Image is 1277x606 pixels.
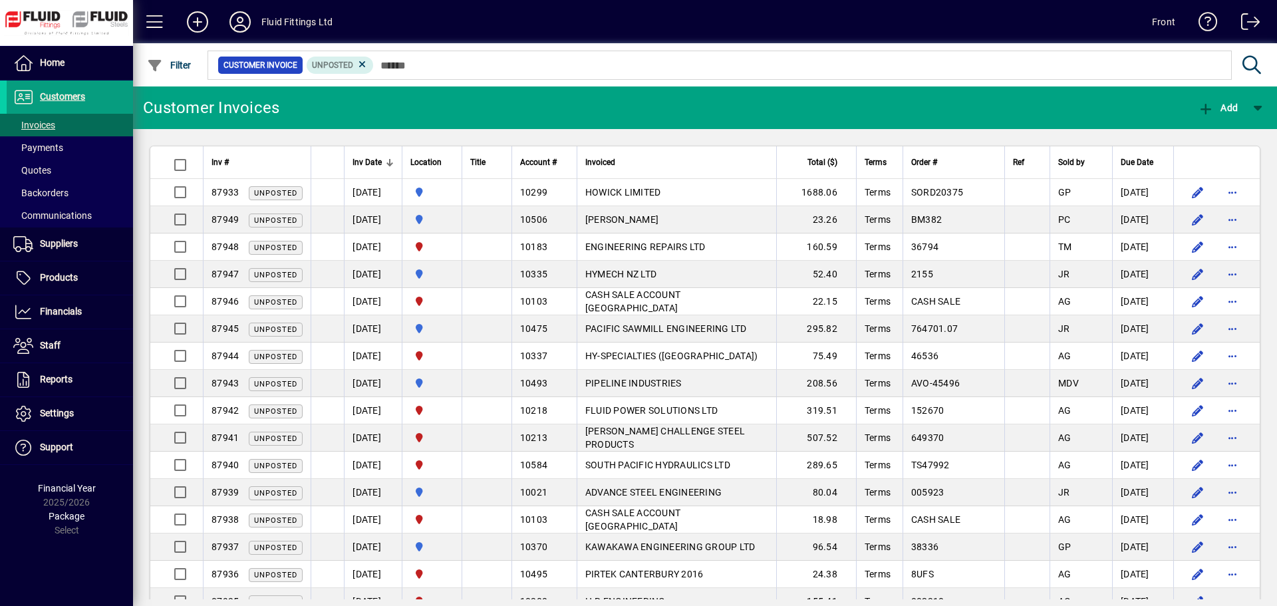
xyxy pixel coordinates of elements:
[1112,233,1173,261] td: [DATE]
[212,487,239,498] span: 87939
[212,432,239,443] span: 87941
[585,155,615,170] span: Invoiced
[1187,291,1208,312] button: Edit
[865,432,891,443] span: Terms
[144,53,195,77] button: Filter
[344,370,402,397] td: [DATE]
[1222,345,1243,367] button: More options
[40,272,78,283] span: Products
[212,269,239,279] span: 87947
[776,233,856,261] td: 160.59
[40,340,61,351] span: Staff
[7,136,133,159] a: Payments
[776,506,856,533] td: 18.98
[410,155,442,170] span: Location
[1058,214,1071,225] span: PC
[911,460,950,470] span: TS47992
[7,114,133,136] a: Invoices
[410,294,454,309] span: CHRISTCHURCH
[254,243,297,252] span: Unposted
[585,378,682,388] span: PIPELINE INDUSTRIES
[1058,514,1071,525] span: AG
[1112,343,1173,370] td: [DATE]
[585,187,661,198] span: HOWICK LIMITED
[1112,261,1173,288] td: [DATE]
[212,569,239,579] span: 87936
[353,155,394,170] div: Inv Date
[865,323,891,334] span: Terms
[1152,11,1175,33] div: Front
[911,351,938,361] span: 46536
[776,261,856,288] td: 52.40
[911,155,996,170] div: Order #
[520,378,547,388] span: 10493
[1112,397,1173,424] td: [DATE]
[212,155,303,170] div: Inv #
[776,179,856,206] td: 1688.06
[776,343,856,370] td: 75.49
[1195,96,1241,120] button: Add
[1112,315,1173,343] td: [DATE]
[7,397,133,430] a: Settings
[1058,296,1071,307] span: AG
[776,370,856,397] td: 208.56
[585,426,745,450] span: [PERSON_NAME] CHALLENGE STEEL PRODUCTS
[520,514,547,525] span: 10103
[13,188,69,198] span: Backorders
[212,241,239,252] span: 87948
[1222,563,1243,585] button: More options
[13,165,51,176] span: Quotes
[254,271,297,279] span: Unposted
[1222,400,1243,421] button: More options
[410,539,454,554] span: AUCKLAND
[585,289,680,313] span: CASH SALE ACCOUNT [GEOGRAPHIC_DATA]
[1222,182,1243,203] button: More options
[520,187,547,198] span: 10299
[1222,373,1243,394] button: More options
[1222,427,1243,448] button: More options
[520,487,547,498] span: 10021
[344,288,402,315] td: [DATE]
[40,238,78,249] span: Suppliers
[865,269,891,279] span: Terms
[1112,452,1173,479] td: [DATE]
[911,487,944,498] span: 005923
[1112,288,1173,315] td: [DATE]
[312,61,353,70] span: Unposted
[1187,509,1208,530] button: Edit
[344,424,402,452] td: [DATE]
[7,182,133,204] a: Backorders
[254,489,297,498] span: Unposted
[410,458,454,472] span: CHRISTCHURCH
[1058,541,1071,552] span: GP
[776,397,856,424] td: 319.51
[13,142,63,153] span: Payments
[776,206,856,233] td: 23.26
[344,561,402,588] td: [DATE]
[344,261,402,288] td: [DATE]
[353,155,382,170] span: Inv Date
[344,343,402,370] td: [DATE]
[1187,563,1208,585] button: Edit
[1058,323,1070,334] span: JR
[13,120,55,130] span: Invoices
[1058,155,1085,170] span: Sold by
[865,351,891,361] span: Terms
[520,296,547,307] span: 10103
[1222,209,1243,230] button: More options
[212,187,239,198] span: 87933
[38,483,96,494] span: Financial Year
[865,296,891,307] span: Terms
[410,212,454,227] span: AUCKLAND
[1058,187,1071,198] span: GP
[865,214,891,225] span: Terms
[585,155,768,170] div: Invoiced
[865,187,891,198] span: Terms
[410,512,454,527] span: CHRISTCHURCH
[1112,561,1173,588] td: [DATE]
[1112,533,1173,561] td: [DATE]
[865,155,887,170] span: Terms
[520,323,547,334] span: 10475
[585,241,706,252] span: ENGINEERING REPAIRS LTD
[1222,454,1243,476] button: More options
